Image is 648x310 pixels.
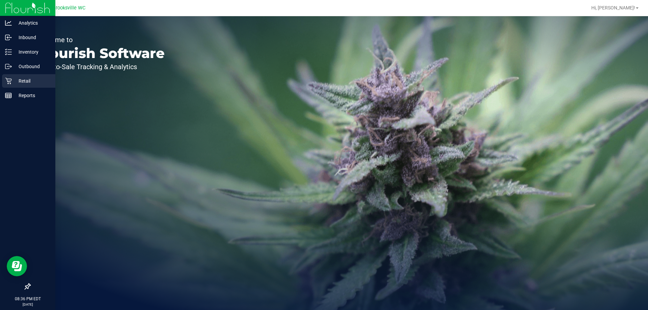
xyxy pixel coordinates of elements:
[5,92,12,99] inline-svg: Reports
[3,302,52,307] p: [DATE]
[5,20,12,26] inline-svg: Analytics
[36,63,165,70] p: Seed-to-Sale Tracking & Analytics
[5,63,12,70] inline-svg: Outbound
[7,256,27,276] iframe: Resource center
[12,33,52,41] p: Inbound
[591,5,635,10] span: Hi, [PERSON_NAME]!
[3,296,52,302] p: 08:36 PM EDT
[12,62,52,71] p: Outbound
[12,91,52,100] p: Reports
[5,34,12,41] inline-svg: Inbound
[12,19,52,27] p: Analytics
[12,77,52,85] p: Retail
[12,48,52,56] p: Inventory
[53,5,85,11] span: Brooksville WC
[36,47,165,60] p: Flourish Software
[5,78,12,84] inline-svg: Retail
[36,36,165,43] p: Welcome to
[5,49,12,55] inline-svg: Inventory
